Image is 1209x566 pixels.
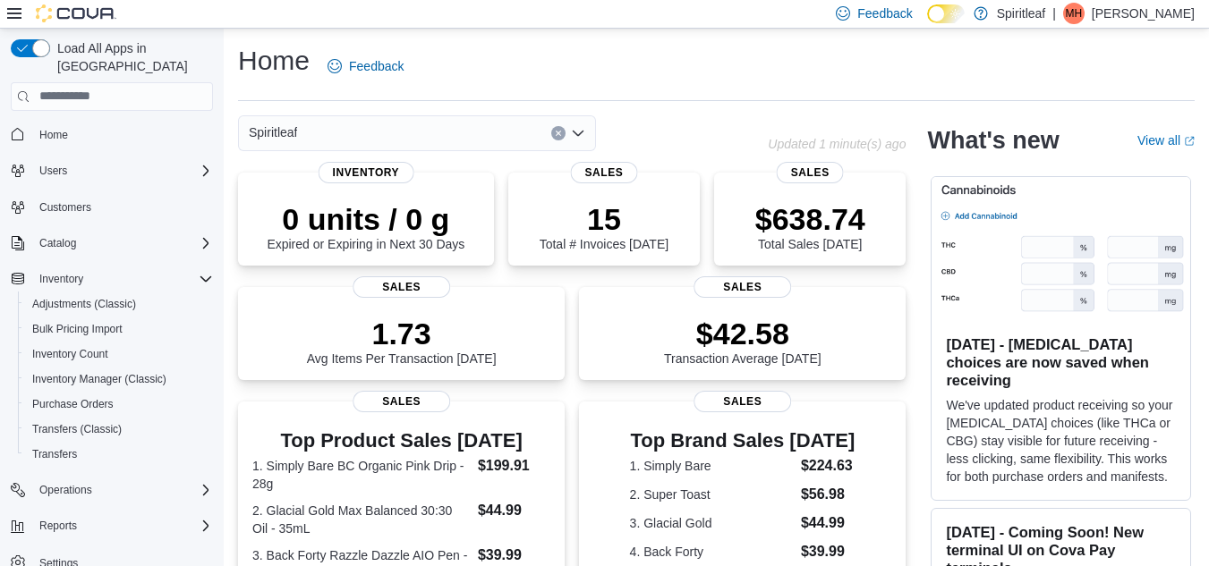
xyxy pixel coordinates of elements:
a: Transfers (Classic) [25,418,129,440]
button: Inventory [4,266,220,291]
button: Open list of options [571,126,585,140]
button: Reports [4,513,220,538]
span: Sales [694,391,792,412]
button: Inventory Count [18,342,220,367]
a: Home [32,124,75,146]
dt: 2. Glacial Gold Max Balanced 30:30 Oil - 35mL [252,502,471,537]
span: Users [32,160,213,182]
span: Feedback [349,57,404,75]
button: Transfers [18,442,220,467]
span: Spiritleaf [249,122,297,143]
button: Users [32,160,74,182]
span: Catalog [39,236,76,250]
span: Transfers (Classic) [25,418,213,440]
span: Dark Mode [927,23,928,24]
span: Transfers [32,447,77,461]
div: Matthew H [1063,3,1085,24]
span: Bulk Pricing Import [32,322,123,336]
dd: $199.91 [478,455,550,477]
span: Home [39,128,68,142]
span: Bulk Pricing Import [25,318,213,340]
span: Inventory [32,268,213,290]
p: $638.74 [755,201,865,237]
span: Feedback [857,4,912,22]
a: Customers [32,197,98,218]
span: Customers [32,196,213,218]
span: Inventory Count [32,347,108,361]
div: Total Sales [DATE] [755,201,865,251]
span: Users [39,164,67,178]
dt: 1. Simply Bare [630,457,794,475]
dt: 4. Back Forty [630,543,794,561]
p: 15 [540,201,668,237]
dd: $39.99 [801,541,856,562]
span: Adjustments (Classic) [32,297,136,311]
dt: 2. Super Toast [630,486,794,503]
span: Sales [694,276,792,298]
span: Inventory [39,272,83,286]
p: 0 units / 0 g [267,201,464,237]
div: Avg Items Per Transaction [DATE] [307,316,497,366]
h3: Top Product Sales [DATE] [252,430,550,452]
dd: $224.63 [801,455,856,477]
button: Inventory Manager (Classic) [18,367,220,392]
h1: Home [238,43,310,79]
div: Total # Invoices [DATE] [540,201,668,251]
input: Dark Mode [927,4,965,23]
dt: 1. Simply Bare BC Organic Pink Drip - 28g [252,457,471,493]
button: Clear input [551,126,566,140]
p: | [1052,3,1056,24]
div: Expired or Expiring in Next 30 Days [267,201,464,251]
p: Updated 1 minute(s) ago [768,137,906,151]
span: MH [1066,3,1083,24]
button: Transfers (Classic) [18,417,220,442]
span: Sales [353,391,451,412]
dd: $39.99 [478,545,550,566]
span: Reports [39,519,77,533]
div: Transaction Average [DATE] [664,316,822,366]
span: Inventory Manager (Classic) [25,368,213,390]
button: Users [4,158,220,183]
button: Inventory [32,268,90,290]
h3: [DATE] - [MEDICAL_DATA] choices are now saved when receiving [946,335,1176,389]
button: Reports [32,515,84,536]
span: Inventory [319,162,414,183]
span: Inventory Count [25,343,213,365]
span: Reports [32,515,213,536]
a: Inventory Count [25,343,115,365]
button: Purchase Orders [18,392,220,417]
h3: Top Brand Sales [DATE] [630,430,856,452]
span: Sales [570,162,637,183]
span: Operations [32,479,213,501]
svg: External link [1184,136,1195,147]
span: Transfers [25,444,213,465]
span: Sales [353,276,451,298]
a: Adjustments (Classic) [25,293,143,315]
span: Operations [39,483,92,497]
button: Operations [4,477,220,503]
span: Transfers (Classic) [32,422,122,436]
a: View allExternal link [1137,133,1195,148]
span: Customers [39,200,91,215]
dd: $44.99 [801,512,856,534]
button: Home [4,122,220,148]
button: Customers [4,194,220,220]
a: Bulk Pricing Import [25,318,130,340]
span: Load All Apps in [GEOGRAPHIC_DATA] [50,39,213,75]
p: $42.58 [664,316,822,351]
a: Inventory Manager (Classic) [25,368,174,390]
a: Transfers [25,444,84,465]
span: Adjustments (Classic) [25,293,213,315]
button: Catalog [32,232,83,254]
span: Sales [777,162,844,183]
p: 1.73 [307,316,497,351]
a: Purchase Orders [25,393,121,415]
span: Inventory Manager (Classic) [32,372,166,386]
button: Catalog [4,231,220,256]
p: We've updated product receiving so your [MEDICAL_DATA] choices (like THCa or CBG) stay visible fo... [946,396,1176,486]
button: Operations [32,479,99,501]
dt: 3. Glacial Gold [630,514,794,532]
span: Home [32,123,213,146]
span: Purchase Orders [25,393,213,415]
button: Bulk Pricing Import [18,317,220,342]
